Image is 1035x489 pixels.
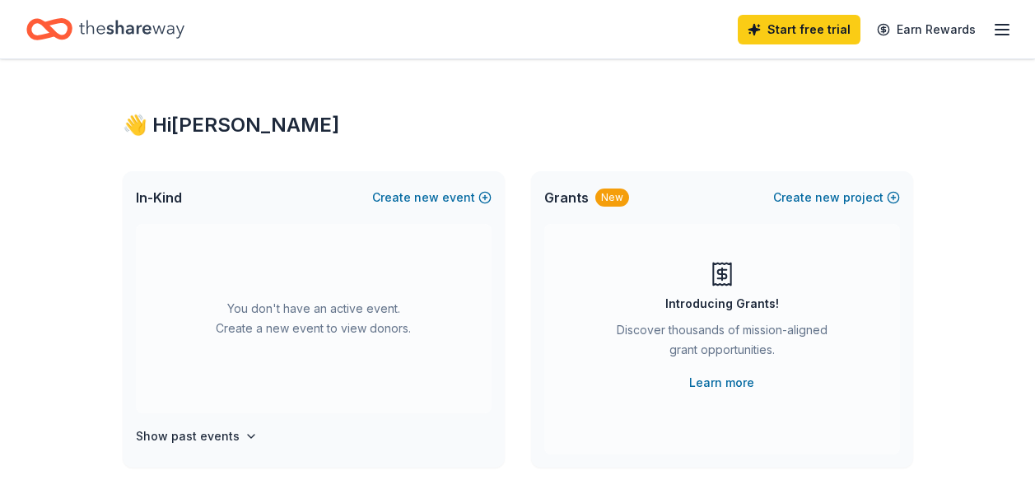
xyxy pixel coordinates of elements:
a: Home [26,10,184,49]
span: new [815,188,840,207]
span: new [414,188,439,207]
a: Learn more [689,373,754,393]
div: Discover thousands of mission-aligned grant opportunities. [610,320,834,366]
button: Show past events [136,426,258,446]
div: 👋 Hi [PERSON_NAME] [123,112,913,138]
div: Introducing Grants! [665,294,779,314]
a: Earn Rewards [867,15,986,44]
div: New [595,189,629,207]
h4: Show past events [136,426,240,446]
a: Start free trial [738,15,860,44]
button: Createnewproject [773,188,900,207]
span: In-Kind [136,188,182,207]
span: Grants [544,188,589,207]
button: Createnewevent [372,188,492,207]
div: You don't have an active event. Create a new event to view donors. [136,224,492,413]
